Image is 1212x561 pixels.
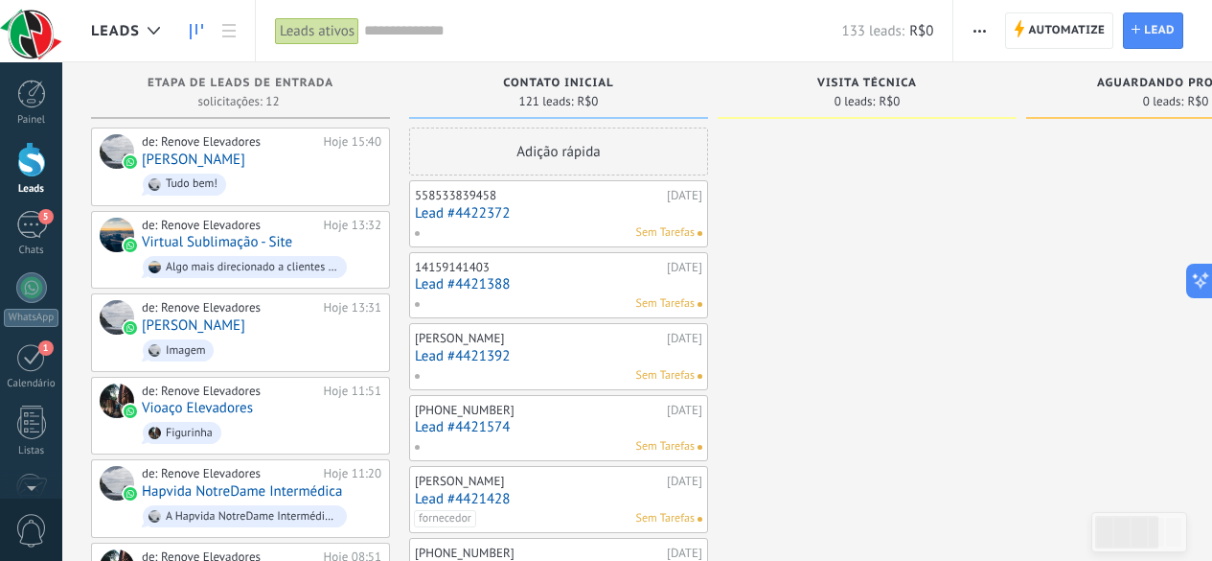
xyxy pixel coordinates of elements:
[817,77,917,90] span: Visita técnica
[91,22,140,40] span: Leads
[415,403,662,418] div: [PHONE_NUMBER]
[667,188,702,203] div: [DATE]
[100,466,134,501] div: Hapvida NotreDame Intermédica
[667,260,702,275] div: [DATE]
[415,491,702,507] a: Lead #4421428
[142,317,245,334] a: [PERSON_NAME]
[577,96,598,107] span: R$0
[166,344,205,358] div: Imagem
[142,234,292,250] a: Virtual Sublimação - Site
[166,510,338,524] div: A Hapvida NotreDame Intermédica agradece seu contato. Será um prazer atendê-lo(a)! Em que posso a...
[415,260,662,275] div: 14159141403
[166,427,213,440] div: Figurinha
[415,205,702,222] a: Lead #4422372
[415,276,702,292] a: Lead #4421388
[415,546,662,561] div: [PHONE_NUMBER]
[197,96,279,107] span: solicitações: 12
[38,209,54,224] span: 5
[324,466,381,481] div: Hoje 11:20
[166,177,217,191] div: Tudo bem!
[101,77,380,93] div: Etapa de leads de entrada
[667,403,702,418] div: [DATE]
[909,22,933,40] span: R$0
[697,374,702,379] span: Nenhuma tarefa atribuída
[275,17,359,45] div: Leads ativos
[636,295,695,313] span: Sem Tarefas
[100,300,134,335] div: Jose gerlane
[503,77,613,90] span: Contato inicial
[324,384,381,399] div: Hoje 11:51
[697,517,702,522] span: Nenhuma tarefa atribuída
[697,445,702,450] span: Nenhuma tarefa atribuída
[4,114,59,127] div: Painel
[419,77,698,93] div: Contato inicial
[124,155,137,169] img: waba.svg
[414,510,476,527] span: fornecedor
[697,302,702,307] span: Nenhuma tarefa atribuída
[1005,12,1113,49] a: Automatize
[124,487,137,501] img: waba.svg
[142,134,317,150] div: de: Renove Elevadores
[213,12,245,50] a: Lista
[636,224,695,242] span: Sem Tarefas
[667,546,702,561] div: [DATE]
[142,400,253,416] a: Vioaço Elevadores
[38,340,54,356] span: 1
[142,483,343,500] a: Hapvida NotreDame Intermédica
[1123,12,1183,49] a: Lead
[636,438,695,456] span: Sem Tarefas
[166,261,338,274] div: Algo mais direcionado a clientes seletos, ou algo mais simples, promocional?
[879,96,900,107] span: R$0
[142,152,245,168] a: [PERSON_NAME]
[1143,96,1184,107] span: 0 leads:
[324,134,381,150] div: Hoje 15:40
[142,300,317,316] div: de: Renove Elevadores
[100,218,134,252] div: Virtual Sublimação - Site
[697,231,702,236] span: Nenhuma tarefa atribuída
[842,22,905,40] span: 133 leads:
[727,77,1007,93] div: Visita técnica
[1144,13,1175,48] span: Lead
[4,245,59,257] div: Chats
[519,96,574,107] span: 121 leads:
[667,474,702,489] div: [DATE]
[180,12,213,50] a: Leads
[142,466,317,481] div: de: Renove Elevadores
[636,367,695,385] span: Sem Tarefas
[415,348,702,364] a: Lead #4421392
[124,239,137,252] img: waba.svg
[324,218,381,233] div: Hoje 13:32
[142,384,317,399] div: de: Renove Elevadores
[1028,13,1105,48] span: Automatize
[324,300,381,316] div: Hoje 13:31
[148,77,333,90] span: Etapa de leads de entrada
[835,96,876,107] span: 0 leads:
[667,331,702,346] div: [DATE]
[966,12,994,49] button: Mais
[4,309,58,327] div: WhatsApp
[415,188,662,203] div: 558533839458
[415,419,702,435] a: Lead #4421574
[4,378,59,390] div: Calendário
[415,331,662,346] div: [PERSON_NAME]
[142,218,317,233] div: de: Renove Elevadores
[636,510,695,527] span: Sem Tarefas
[100,134,134,169] div: Karla Emanuelle
[124,405,137,418] img: waba.svg
[100,384,134,418] div: Vioaço Elevadores
[124,321,137,335] img: waba.svg
[1187,96,1208,107] span: R$0
[4,445,59,457] div: Listas
[4,183,59,196] div: Leads
[415,474,662,489] div: [PERSON_NAME]
[409,128,708,175] div: Adição rápida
